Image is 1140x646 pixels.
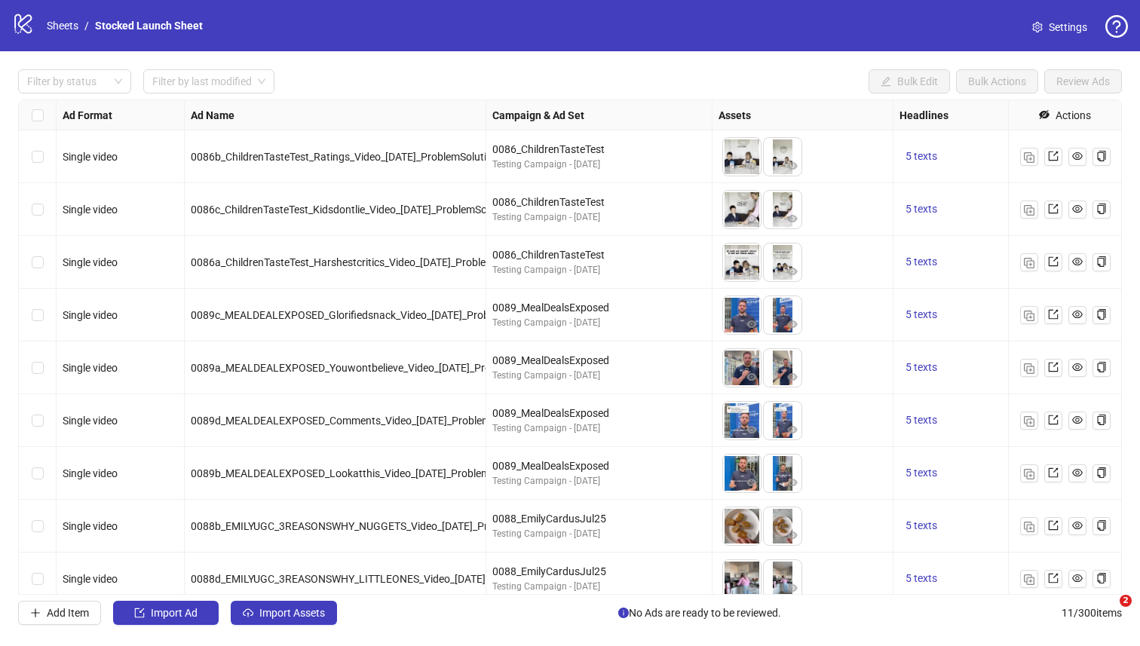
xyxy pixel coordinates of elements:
[18,601,101,625] button: Add Item
[1072,415,1083,425] span: eye
[1024,258,1034,268] img: Duplicate
[787,319,798,329] span: eye
[63,415,118,427] span: Single video
[492,369,706,383] div: Testing Campaign - [DATE]
[19,183,57,236] div: Select row 2
[492,474,706,488] div: Testing Campaign - [DATE]
[1072,151,1083,161] span: eye
[899,201,943,219] button: 5 texts
[746,583,757,593] span: eye
[191,520,585,532] span: 0088b_EMILYUGC_3REASONSWHY_NUGGETS_Video_[DATE]_ProblemSolution_UGC_
[708,100,712,130] div: Resize Campaign & Ad Set column
[243,608,253,618] span: cloud-upload
[1096,415,1107,425] span: copy
[1024,469,1034,479] img: Duplicate
[906,308,937,320] span: 5 texts
[1120,595,1132,607] span: 2
[723,402,761,439] img: Asset 1
[743,421,761,439] button: Preview
[787,424,798,435] span: eye
[1072,256,1083,267] span: eye
[1024,574,1034,585] img: Duplicate
[899,359,943,377] button: 5 texts
[113,601,219,625] button: Import Ad
[63,309,118,321] span: Single video
[746,319,757,329] span: eye
[259,607,325,619] span: Import Assets
[63,362,118,374] span: Single video
[1032,22,1043,32] span: setting
[191,309,575,321] span: 0089c_MEALDEALEXPOSED_Glorifiedsnack_Video_[DATE]_ProblemSolution_UGC_
[1096,362,1107,372] span: copy
[764,560,801,598] img: Asset 2
[899,570,943,588] button: 5 texts
[618,605,781,621] span: No Ads are ready to be reviewed.
[191,362,582,374] span: 0089a_MEALDEALEXPOSED_Youwontbelieve_Video_[DATE]_ProblemSolution_UGC_
[787,161,798,171] span: eye
[492,316,706,330] div: Testing Campaign - [DATE]
[906,361,937,373] span: 5 texts
[1020,359,1038,377] button: Duplicate
[764,507,801,545] img: Asset 2
[1072,362,1083,372] span: eye
[743,316,761,334] button: Preview
[1049,19,1087,35] span: Settings
[787,477,798,488] span: eye
[783,421,801,439] button: Preview
[1024,205,1034,216] img: Duplicate
[1096,151,1107,161] span: copy
[899,107,948,124] strong: Headlines
[134,608,145,618] span: import
[482,100,486,130] div: Resize Ad Name column
[1096,204,1107,214] span: copy
[19,289,57,341] div: Select row 4
[764,138,801,176] img: Asset 2
[746,372,757,382] span: eye
[1072,204,1083,214] span: eye
[1048,467,1059,478] span: export
[492,458,706,474] div: 0089_MealDealsExposed
[1096,256,1107,267] span: copy
[743,158,761,176] button: Preview
[1105,15,1128,38] span: question-circle
[1089,595,1125,631] iframe: Intercom live chat
[1062,605,1122,621] span: 11 / 300 items
[191,107,234,124] strong: Ad Name
[1072,520,1083,531] span: eye
[191,151,536,163] span: 0086b_ChildrenTasteTest_Ratings_Video_[DATE]_ProblemSolution_Brand_
[764,296,801,334] img: Asset 2
[783,527,801,545] button: Preview
[783,580,801,598] button: Preview
[1048,309,1059,320] span: export
[492,210,706,225] div: Testing Campaign - [DATE]
[787,266,798,277] span: eye
[899,517,943,535] button: 5 texts
[906,519,937,531] span: 5 texts
[44,17,81,34] a: Sheets
[1020,15,1099,39] a: Settings
[63,467,118,479] span: Single video
[899,464,943,482] button: 5 texts
[492,563,706,580] div: 0088_EmilyCardusJul25
[1096,467,1107,478] span: copy
[492,107,584,124] strong: Campaign & Ad Set
[191,467,559,479] span: 0089b_MEALDEALEXPOSED_Lookatthis_Video_[DATE]_ProblemSolution_UGC_
[899,412,943,430] button: 5 texts
[63,520,118,532] span: Single video
[492,352,706,369] div: 0089_MealDealsExposed
[492,263,706,277] div: Testing Campaign - [DATE]
[783,158,801,176] button: Preview
[743,580,761,598] button: Preview
[63,256,118,268] span: Single video
[47,607,89,619] span: Add Item
[1048,520,1059,531] span: export
[492,527,706,541] div: Testing Campaign - [DATE]
[492,246,706,263] div: 0086_ChildrenTasteTest
[19,447,57,500] div: Select row 7
[63,204,118,216] span: Single video
[783,369,801,387] button: Preview
[1048,256,1059,267] span: export
[746,213,757,224] span: eye
[1048,151,1059,161] span: export
[191,204,551,216] span: 0086c_ChildrenTasteTest_Kidsdontlie_Video_[DATE]_ProblemSolution_Brand_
